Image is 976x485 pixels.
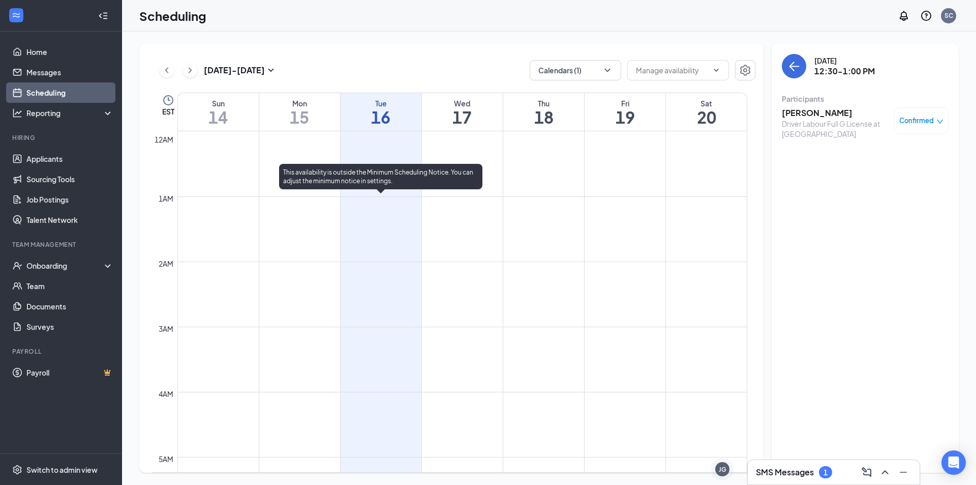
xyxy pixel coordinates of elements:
[26,149,113,169] a: Applicants
[503,98,584,108] div: Thu
[944,11,953,20] div: SC
[26,42,113,62] a: Home
[712,66,720,74] svg: ChevronDown
[782,107,889,119] h3: [PERSON_NAME]
[26,82,113,103] a: Scheduling
[920,10,932,22] svg: QuestionInfo
[735,60,755,80] button: Settings
[936,118,943,125] span: down
[12,465,22,475] svg: Settings
[861,466,873,478] svg: ComposeMessage
[877,464,893,480] button: ChevronUp
[204,65,265,76] h3: [DATE] - [DATE]
[26,210,113,230] a: Talent Network
[157,388,175,400] div: 4am
[782,119,889,139] div: Driver Labour Full G License at [GEOGRAPHIC_DATA]
[814,55,875,66] div: [DATE]
[897,466,909,478] svg: Minimize
[602,65,613,75] svg: ChevronDown
[12,133,111,142] div: Hiring
[152,134,175,145] div: 12am
[26,169,113,189] a: Sourcing Tools
[185,64,195,76] svg: ChevronRight
[11,10,21,20] svg: WorkstreamLogo
[12,240,111,249] div: Team Management
[814,66,875,77] h3: 12:30-1:00 PM
[422,108,503,126] h1: 17
[26,108,114,118] div: Reporting
[12,347,111,356] div: Payroll
[636,65,708,76] input: Manage availability
[782,54,806,78] button: back-button
[859,464,875,480] button: ComposeMessage
[26,261,105,271] div: Onboarding
[139,7,206,24] h1: Scheduling
[259,108,340,126] h1: 15
[899,116,934,126] span: Confirmed
[898,10,910,22] svg: Notifications
[178,98,259,108] div: Sun
[12,261,22,271] svg: UserCheck
[162,94,174,106] svg: Clock
[782,94,949,104] div: Participants
[178,93,259,131] a: September 14, 2025
[26,317,113,337] a: Surveys
[666,93,747,131] a: September 20, 2025
[157,323,175,334] div: 3am
[503,93,584,131] a: September 18, 2025
[666,108,747,126] h1: 20
[162,106,174,117] span: EST
[879,466,891,478] svg: ChevronUp
[530,60,621,80] button: Calendars (1)ChevronDown
[585,93,665,131] a: September 19, 2025
[157,258,175,269] div: 2am
[788,60,800,72] svg: ArrowLeft
[341,98,421,108] div: Tue
[26,362,113,383] a: PayrollCrown
[422,98,503,108] div: Wed
[666,98,747,108] div: Sat
[739,64,751,76] svg: Settings
[756,467,814,478] h3: SMS Messages
[941,450,966,475] div: Open Intercom Messenger
[98,11,108,21] svg: Collapse
[585,98,665,108] div: Fri
[182,63,198,78] button: ChevronRight
[585,108,665,126] h1: 19
[719,465,726,474] div: JG
[341,108,421,126] h1: 16
[341,93,421,131] a: September 16, 2025
[259,93,340,131] a: September 15, 2025
[279,164,482,189] div: This availability is outside the Minimum Scheduling Notice. You can adjust the minimum notice in ...
[895,464,911,480] button: Minimize
[259,98,340,108] div: Mon
[265,64,277,76] svg: SmallChevronDown
[422,93,503,131] a: September 17, 2025
[159,63,174,78] button: ChevronLeft
[26,276,113,296] a: Team
[26,189,113,210] a: Job Postings
[823,468,828,477] div: 1
[12,108,22,118] svg: Analysis
[26,465,98,475] div: Switch to admin view
[26,296,113,317] a: Documents
[162,64,172,76] svg: ChevronLeft
[503,108,584,126] h1: 18
[157,193,175,204] div: 1am
[157,453,175,465] div: 5am
[26,62,113,82] a: Messages
[178,108,259,126] h1: 14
